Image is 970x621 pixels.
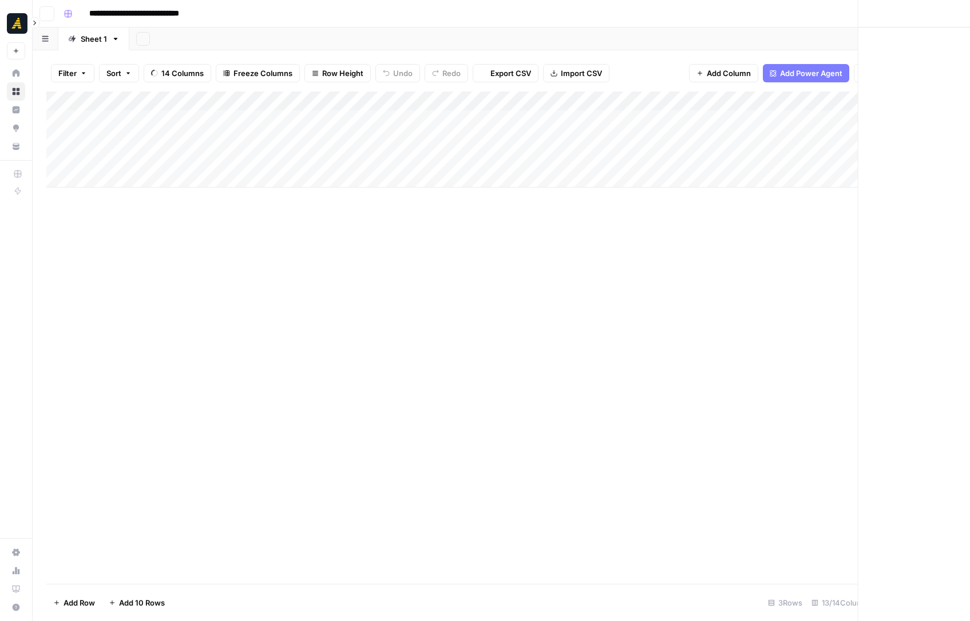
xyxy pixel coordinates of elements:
a: Home [7,64,25,82]
button: Redo [425,64,468,82]
button: Undo [375,64,420,82]
button: Row Height [304,64,371,82]
button: Freeze Columns [216,64,300,82]
button: Add 10 Rows [102,594,172,612]
div: Sheet 1 [81,33,107,45]
button: Export CSV [473,64,539,82]
button: Help + Support [7,598,25,616]
button: Filter [51,64,94,82]
a: Usage [7,562,25,580]
a: Learning Hub [7,580,25,598]
img: Marketers in Demand Logo [7,13,27,34]
span: Undo [393,67,413,79]
span: 14 Columns [161,67,204,79]
a: Settings [7,543,25,562]
span: Add 10 Rows [119,597,165,608]
span: Row Height [322,67,363,79]
span: Filter [58,67,77,79]
a: Browse [7,82,25,101]
button: Workspace: Marketers in Demand [7,9,25,38]
button: 14 Columns [144,64,211,82]
span: Redo [442,67,461,79]
a: Sheet 1 [58,27,129,50]
span: Freeze Columns [233,67,292,79]
a: Your Data [7,137,25,156]
span: Add Row [64,597,95,608]
a: Opportunities [7,119,25,137]
a: Insights [7,101,25,119]
span: Sort [106,67,121,79]
button: Sort [99,64,139,82]
button: Add Row [46,594,102,612]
